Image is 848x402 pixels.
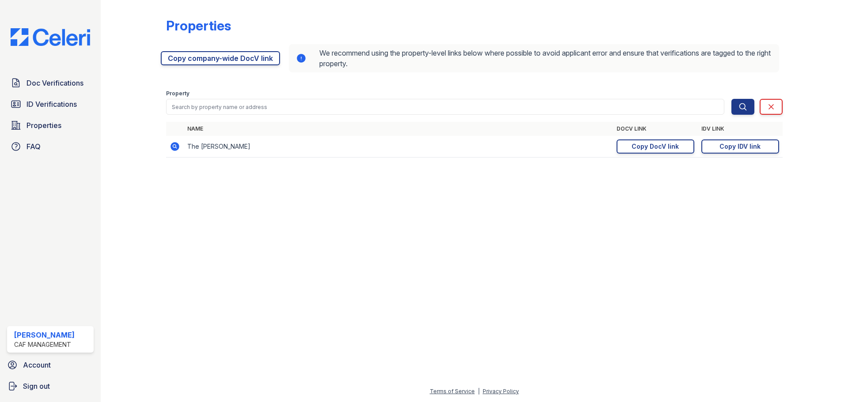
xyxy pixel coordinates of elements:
div: | [478,388,480,394]
label: Property [166,90,189,97]
a: Doc Verifications [7,74,94,92]
a: Sign out [4,377,97,395]
div: Properties [166,18,231,34]
a: Copy IDV link [701,139,779,154]
a: Privacy Policy [483,388,519,394]
span: Doc Verifications [26,78,83,88]
th: IDV Link [698,122,783,136]
a: Account [4,356,97,374]
div: Copy IDV link [719,142,761,151]
th: DocV Link [613,122,698,136]
span: FAQ [26,141,41,152]
span: Account [23,360,51,370]
img: CE_Logo_Blue-a8612792a0a2168367f1c8372b55b34899dd931a85d93a1a3d3e32e68fde9ad4.png [4,28,97,46]
div: CAF Management [14,340,75,349]
span: ID Verifications [26,99,77,109]
a: FAQ [7,138,94,155]
a: Terms of Service [430,388,475,394]
th: Name [184,122,613,136]
a: ID Verifications [7,95,94,113]
td: The [PERSON_NAME] [184,136,613,158]
a: Copy company-wide DocV link [161,51,280,65]
a: Properties [7,116,94,134]
span: Properties [26,120,61,131]
input: Search by property name or address [166,99,724,115]
div: Copy DocV link [632,142,679,151]
div: We recommend using the property-level links below where possible to avoid applicant error and ens... [289,44,779,72]
span: Sign out [23,381,50,391]
a: Copy DocV link [617,139,694,154]
div: [PERSON_NAME] [14,330,75,340]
